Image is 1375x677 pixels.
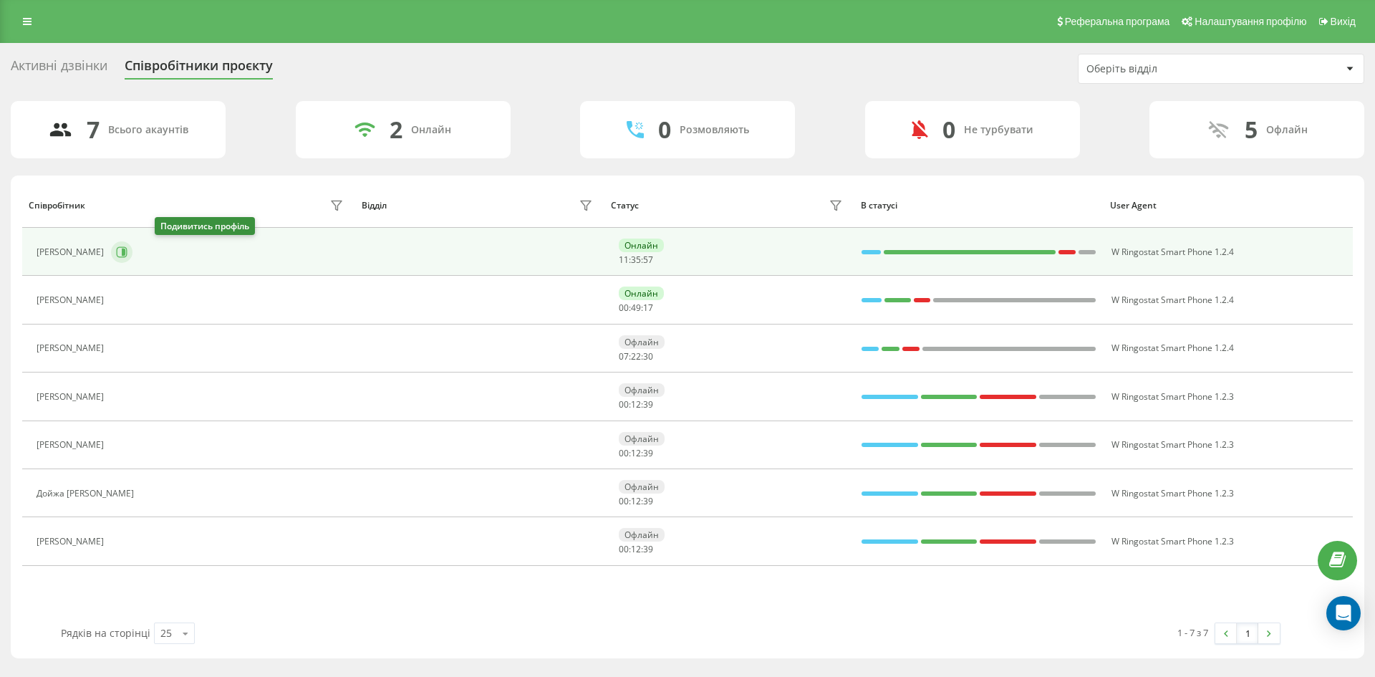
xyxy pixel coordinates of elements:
[37,440,107,450] div: [PERSON_NAME]
[1326,596,1361,630] div: Open Intercom Messenger
[1110,201,1346,211] div: User Agent
[643,398,653,410] span: 39
[87,116,100,143] div: 7
[631,254,641,266] span: 35
[37,295,107,305] div: [PERSON_NAME]
[619,335,665,349] div: Офлайн
[619,398,629,410] span: 00
[619,495,629,507] span: 00
[619,528,665,542] div: Офлайн
[1111,390,1234,403] span: W Ringostat Smart Phone 1.2.3
[37,392,107,402] div: [PERSON_NAME]
[1111,246,1234,258] span: W Ringostat Smart Phone 1.2.4
[29,201,85,211] div: Співробітник
[619,496,653,506] div: : :
[160,626,172,640] div: 25
[619,543,629,555] span: 00
[1111,342,1234,354] span: W Ringostat Smart Phone 1.2.4
[942,116,955,143] div: 0
[619,432,665,446] div: Офлайн
[411,124,451,136] div: Онлайн
[619,352,653,362] div: : :
[619,303,653,313] div: : :
[611,201,639,211] div: Статус
[619,400,653,410] div: : :
[619,544,653,554] div: : :
[11,58,107,80] div: Активні дзвінки
[631,543,641,555] span: 12
[37,537,107,547] div: [PERSON_NAME]
[619,302,629,314] span: 00
[631,398,641,410] span: 12
[631,350,641,362] span: 22
[37,489,137,499] div: Дойжа [PERSON_NAME]
[362,201,387,211] div: Відділ
[631,447,641,459] span: 12
[619,383,665,397] div: Офлайн
[631,495,641,507] span: 12
[619,350,629,362] span: 07
[619,254,629,266] span: 11
[1086,63,1258,75] div: Оберіть відділ
[125,58,273,80] div: Співробітники проєкту
[1111,487,1234,499] span: W Ringostat Smart Phone 1.2.3
[643,447,653,459] span: 39
[1266,124,1308,136] div: Офлайн
[1331,16,1356,27] span: Вихід
[619,447,629,459] span: 00
[37,343,107,353] div: [PERSON_NAME]
[964,124,1033,136] div: Не турбувати
[390,116,402,143] div: 2
[619,255,653,265] div: : :
[37,247,107,257] div: [PERSON_NAME]
[643,350,653,362] span: 30
[619,480,665,494] div: Офлайн
[643,254,653,266] span: 57
[108,124,188,136] div: Всього акаунтів
[1177,625,1208,640] div: 1 - 7 з 7
[861,201,1097,211] div: В статусі
[643,543,653,555] span: 39
[680,124,749,136] div: Розмовляють
[619,448,653,458] div: : :
[631,302,641,314] span: 49
[1065,16,1170,27] span: Реферальна програма
[1111,294,1234,306] span: W Ringostat Smart Phone 1.2.4
[658,116,671,143] div: 0
[155,217,255,235] div: Подивитись профіль
[1195,16,1306,27] span: Налаштування профілю
[643,302,653,314] span: 17
[1237,623,1258,643] a: 1
[1111,535,1234,547] span: W Ringostat Smart Phone 1.2.3
[619,239,664,252] div: Онлайн
[1245,116,1258,143] div: 5
[643,495,653,507] span: 39
[1111,438,1234,451] span: W Ringostat Smart Phone 1.2.3
[619,287,664,300] div: Онлайн
[61,626,150,640] span: Рядків на сторінці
